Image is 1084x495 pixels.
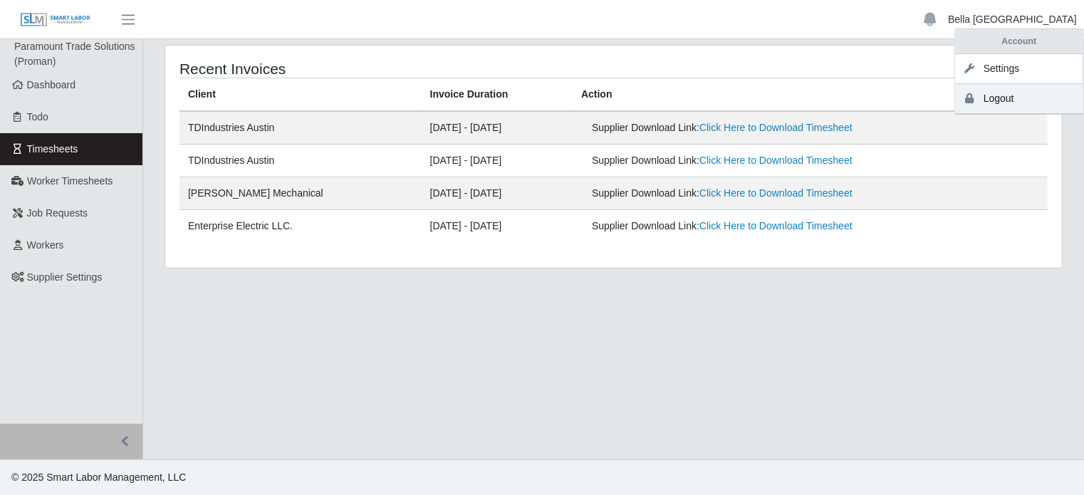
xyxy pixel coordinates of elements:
span: Supplier Settings [27,271,103,283]
a: Bella [GEOGRAPHIC_DATA] [948,12,1077,27]
a: Click Here to Download Timesheet [699,220,853,231]
th: Client [179,78,422,112]
td: Enterprise Electric LLC. [179,210,422,243]
span: Dashboard [27,79,76,90]
img: SLM Logo [20,12,91,28]
td: [DATE] - [DATE] [422,210,573,243]
span: Todo [27,111,48,123]
span: Worker Timesheets [27,175,113,187]
div: Supplier Download Link: [592,153,876,168]
span: © 2025 Smart Labor Management, LLC [11,471,186,483]
div: Supplier Download Link: [592,219,876,234]
div: Supplier Download Link: [592,120,876,135]
span: Timesheets [27,143,78,155]
td: [PERSON_NAME] Mechanical [179,177,422,210]
a: Click Here to Download Timesheet [699,155,853,166]
span: Paramount Trade Solutions (Proman) [14,41,135,67]
h4: Recent Invoices [179,60,528,78]
td: [DATE] - [DATE] [422,111,573,145]
th: Action [573,78,1048,112]
td: [DATE] - [DATE] [422,145,573,177]
a: Logout [955,84,1083,114]
a: Settings [955,54,1083,84]
span: Job Requests [27,207,88,219]
strong: Account [1002,36,1037,46]
td: TDIndustries Austin [179,145,422,177]
th: Invoice Duration [422,78,573,112]
td: [DATE] - [DATE] [422,177,573,210]
a: Click Here to Download Timesheet [699,187,853,199]
span: Workers [27,239,64,251]
div: Supplier Download Link: [592,186,876,201]
td: TDIndustries Austin [179,111,422,145]
a: Click Here to Download Timesheet [699,122,853,133]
